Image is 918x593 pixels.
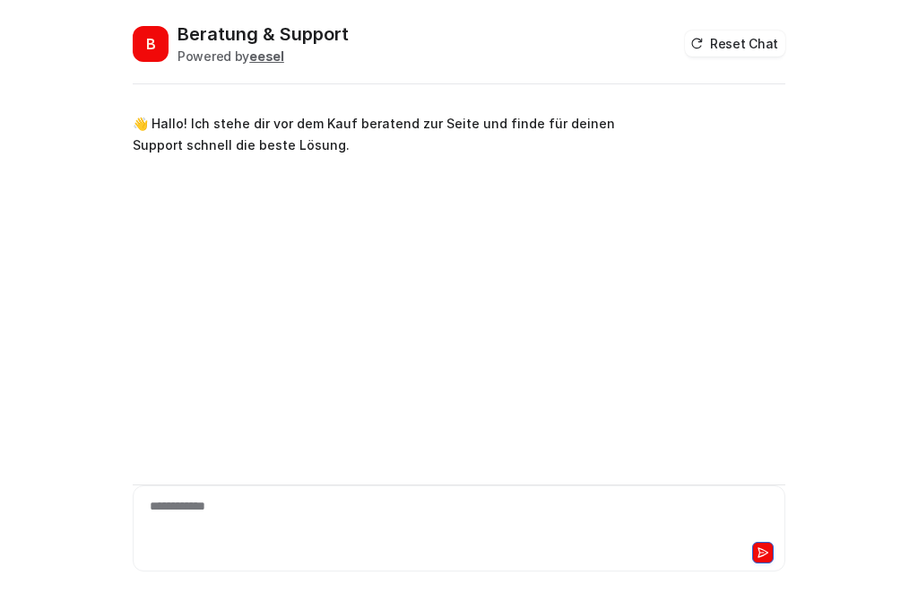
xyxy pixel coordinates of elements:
p: 👋 Hallo! Ich stehe dir vor dem Kauf beratend zur Seite und finde für deinen Support schnell die b... [133,113,657,156]
b: eesel [249,48,284,64]
button: Reset Chat [685,31,785,57]
span: B [133,26,169,62]
div: Powered by [178,47,349,65]
h2: Beratung & Support [178,22,349,47]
